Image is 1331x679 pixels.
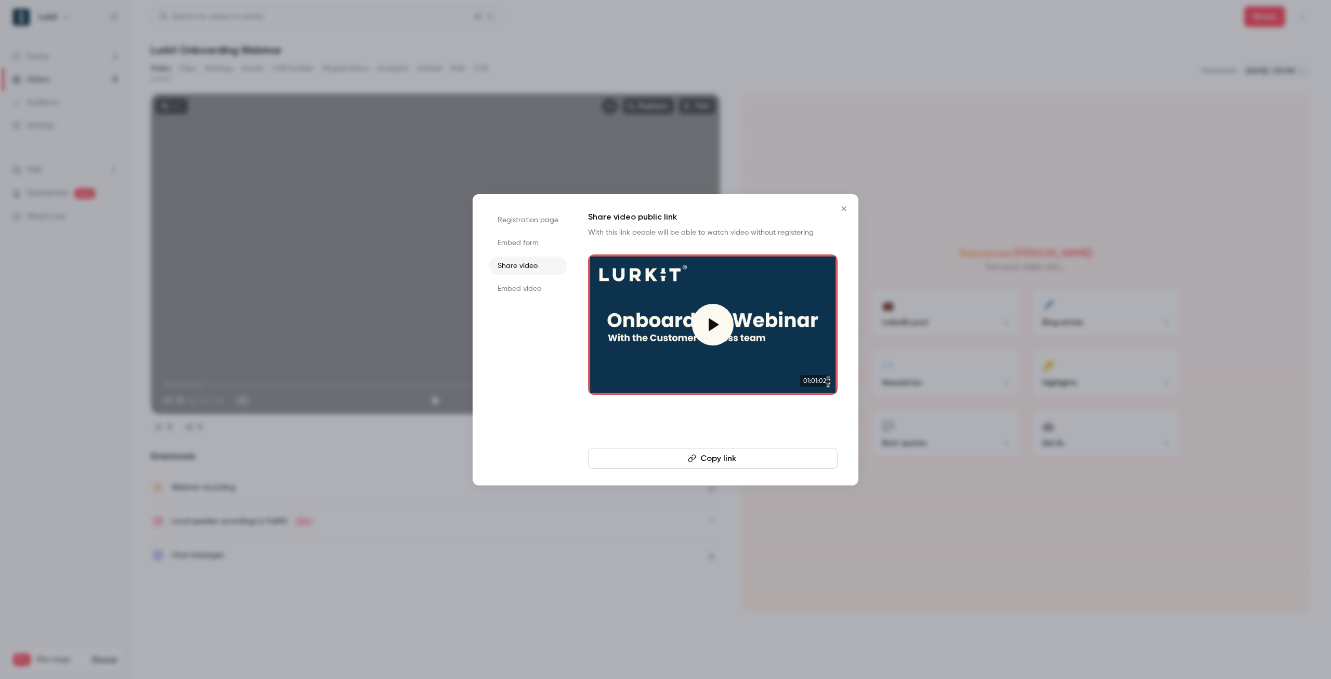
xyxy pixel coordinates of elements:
li: Embed video [489,279,567,298]
li: Embed form [489,234,567,252]
span: 01:01:02 [800,375,829,387]
p: With this link people will be able to watch video without registering [588,227,838,238]
h1: Share video public link [588,211,838,223]
a: 01:01:02 [588,254,838,395]
li: Share video [489,257,567,275]
button: Copy link [588,448,838,469]
button: Close [833,198,854,219]
li: Registration page [489,211,567,229]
